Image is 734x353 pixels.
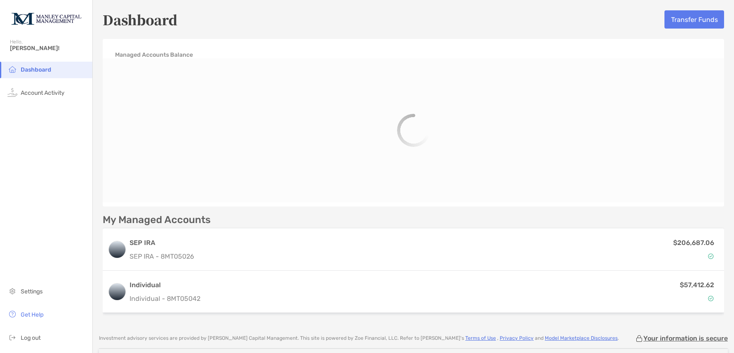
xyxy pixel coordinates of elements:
p: Investment advisory services are provided by [PERSON_NAME] Capital Management . This site is powe... [99,335,619,341]
h5: Dashboard [103,10,178,29]
p: $206,687.06 [673,238,714,248]
p: $57,412.62 [680,280,714,290]
h3: SEP IRA [130,238,194,248]
img: get-help icon [7,309,17,319]
h3: Individual [130,280,200,290]
img: Account Status icon [708,253,714,259]
p: My Managed Accounts [103,215,211,225]
img: household icon [7,64,17,74]
img: logo account [109,283,125,300]
p: SEP IRA - 8MT05026 [130,251,194,262]
img: logout icon [7,332,17,342]
a: Terms of Use [465,335,496,341]
img: Account Status icon [708,295,714,301]
span: [PERSON_NAME]! [10,45,87,52]
span: Dashboard [21,66,51,73]
span: Log out [21,334,41,341]
p: Your information is secure [643,334,728,342]
button: Transfer Funds [664,10,724,29]
img: activity icon [7,87,17,97]
p: Individual - 8MT05042 [130,293,200,304]
span: Get Help [21,311,43,318]
img: settings icon [7,286,17,296]
span: Settings [21,288,43,295]
a: Privacy Policy [500,335,534,341]
a: Model Marketplace Disclosures [545,335,618,341]
img: Zoe Logo [10,3,82,33]
img: logo account [109,241,125,258]
h4: Managed Accounts Balance [115,51,193,58]
span: Account Activity [21,89,65,96]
